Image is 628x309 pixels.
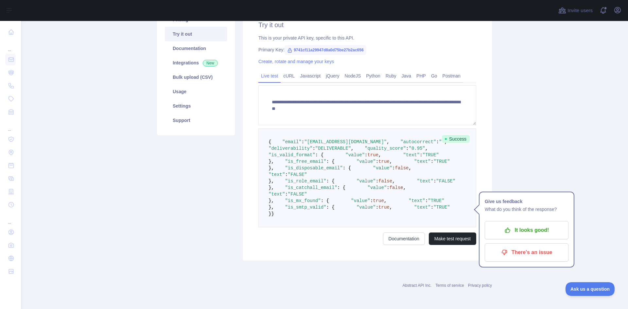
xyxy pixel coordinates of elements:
a: Documentation [165,41,227,56]
span: false [378,179,392,184]
span: } [269,211,271,216]
span: : [365,152,367,158]
a: Postman [440,71,463,81]
span: 9741cf11a29947d8a0d75be27b2ac656 [285,45,366,55]
span: : { [321,198,329,203]
span: false [395,165,409,171]
span: } [271,211,274,216]
a: Documentation [383,232,425,245]
span: : [285,172,288,177]
span: "FALSE" [288,172,307,177]
span: "is_mx_found" [285,198,321,203]
span: "value" [373,165,392,171]
span: }, [269,205,274,210]
span: , [390,205,392,210]
span: , [403,185,406,190]
div: This is your private API key, specific to this API. [258,35,476,41]
span: : [425,198,428,203]
span: "0.95" [409,146,425,151]
a: Bulk upload (CSV) [165,70,227,84]
span: : [376,205,378,210]
span: : [302,139,304,145]
span: true [378,205,390,210]
span: : [420,152,422,158]
span: : { [326,205,334,210]
span: : [376,179,378,184]
a: Create, rotate and manage your keys [258,59,334,64]
span: "value" [345,152,365,158]
a: Privacy policy [468,283,492,288]
span: "is_catchall_email" [285,185,337,190]
a: Live test [258,71,281,81]
div: ... [5,119,16,132]
div: Primary Key: [258,46,476,53]
span: true [373,198,384,203]
div: ... [5,212,16,225]
span: "FALSE" [288,192,307,197]
span: , [378,152,381,158]
span: , [409,165,411,171]
a: PHP [414,71,428,81]
span: , [384,198,387,203]
span: : [387,185,389,190]
span: : { [337,185,345,190]
p: There's an issue [490,247,564,258]
a: Terms of service [435,283,464,288]
span: : [312,146,315,151]
span: }, [269,198,274,203]
a: Javascript [297,71,323,81]
span: "value" [357,179,376,184]
a: Java [399,71,414,81]
span: "is_disposable_email" [285,165,342,171]
span: , [425,146,428,151]
span: New [203,60,218,66]
span: : [431,205,433,210]
span: : [436,139,439,145]
a: Integrations New [165,56,227,70]
span: "text" [269,192,285,197]
span: true [378,159,390,164]
h2: Try it out [258,20,476,29]
span: , [387,139,389,145]
h1: Give us feedback [485,197,568,205]
span: "deliverability" [269,146,312,151]
iframe: Toggle Customer Support [566,282,615,296]
span: "text" [409,198,425,203]
button: It looks good! [485,221,568,239]
span: "value" [351,198,370,203]
span: Success [442,135,470,143]
span: "TRUE" [423,152,439,158]
span: "value" [357,159,376,164]
span: : [370,198,373,203]
span: true [367,152,378,158]
button: There's an issue [485,243,568,262]
span: : { [326,179,334,184]
span: : { [315,152,323,158]
a: Ruby [383,71,399,81]
span: }, [269,165,274,171]
span: "text" [417,179,433,184]
span: : [285,192,288,197]
span: "email" [282,139,302,145]
span: : [433,179,436,184]
span: "value" [357,205,376,210]
a: Python [363,71,383,81]
a: Settings [165,99,227,113]
span: : { [326,159,334,164]
span: "is_smtp_valid" [285,205,326,210]
span: "value" [368,185,387,190]
span: "text" [403,152,420,158]
span: "is_valid_format" [269,152,315,158]
span: : [431,159,433,164]
span: , [390,159,392,164]
span: "text" [414,159,430,164]
span: }, [269,185,274,190]
span: : [376,159,378,164]
span: "" [439,139,445,145]
span: : [406,146,409,151]
a: NodeJS [342,71,363,81]
span: "FALSE" [436,179,456,184]
span: Invite users [567,7,593,14]
span: "autocorrect" [400,139,436,145]
div: ... [5,39,16,52]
